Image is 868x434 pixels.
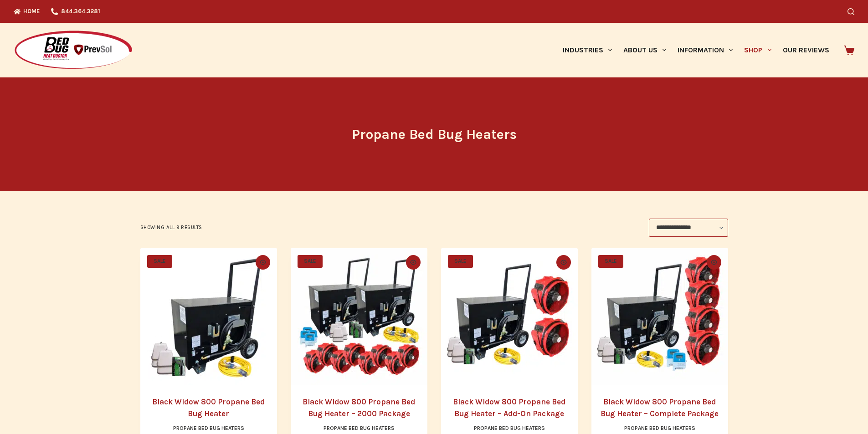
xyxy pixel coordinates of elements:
a: Propane Bed Bug Heaters [474,425,545,431]
button: Quick view toggle [406,255,421,270]
a: Black Widow 800 Propane Bed Bug Heater - Complete Package [591,248,728,385]
span: SALE [298,255,323,268]
p: Showing all 9 results [140,224,203,232]
span: SALE [147,255,172,268]
a: Black Widow 800 Propane Bed Bug Heater – Complete Package [601,397,719,418]
a: Information [672,23,739,77]
a: Industries [557,23,617,77]
a: Black Widow 800 Propane Bed Bug Heater - 2000 Package [291,248,427,385]
select: Shop order [649,219,728,237]
nav: Primary [557,23,835,77]
a: About Us [617,23,672,77]
a: Propane Bed Bug Heaters [173,425,244,431]
a: Black Widow 800 Propane Bed Bug Heater – 2000 Package [303,397,415,418]
button: Quick view toggle [707,255,721,270]
a: Our Reviews [777,23,835,77]
button: Quick view toggle [256,255,270,270]
a: Propane Bed Bug Heaters [624,425,695,431]
a: Black Widow 800 Propane Bed Bug Heater – Add-On Package [453,397,565,418]
a: Black Widow 800 Propane Bed Bug Heater [140,248,277,385]
button: Search [847,8,854,15]
a: Shop [739,23,777,77]
span: SALE [448,255,473,268]
button: Quick view toggle [556,255,571,270]
span: SALE [598,255,623,268]
a: Propane Bed Bug Heaters [324,425,395,431]
a: Black Widow 800 Propane Bed Bug Heater - Add-On Package [441,248,578,385]
img: Prevsol/Bed Bug Heat Doctor [14,30,133,71]
a: Black Widow 800 Propane Bed Bug Heater [152,397,265,418]
h1: Propane Bed Bug Heaters [263,124,605,145]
